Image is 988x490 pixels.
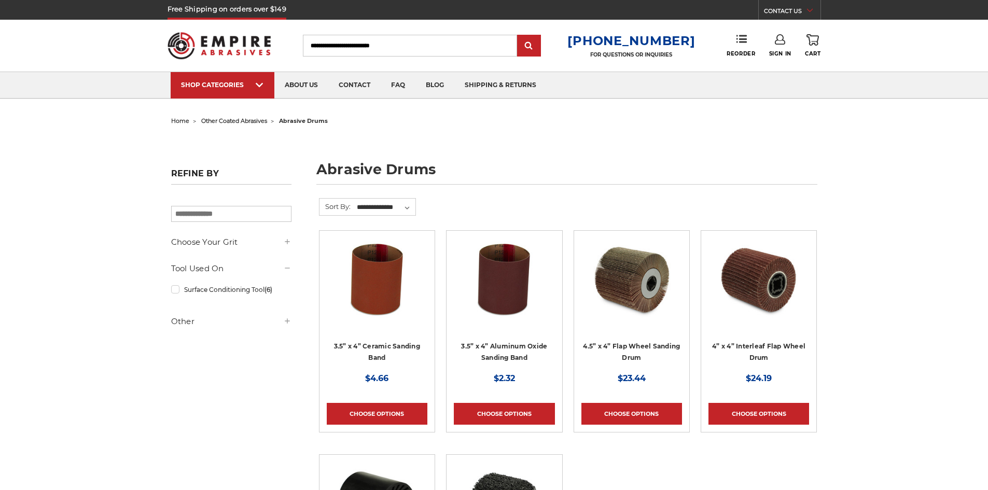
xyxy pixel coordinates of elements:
[415,72,454,99] a: blog
[328,72,381,99] a: contact
[618,373,646,383] span: $23.44
[365,373,388,383] span: $4.66
[316,162,817,185] h1: abrasive drums
[727,50,755,57] span: Reorder
[461,342,547,362] a: 3.5” x 4” Aluminum Oxide Sanding Band
[746,373,772,383] span: $24.19
[181,81,264,89] div: SHOP CATEGORIES
[769,50,791,57] span: Sign In
[454,72,547,99] a: shipping & returns
[336,238,419,321] img: 3.5x4 inch ceramic sanding band for expanding rubber drum
[454,403,554,425] a: Choose Options
[319,199,351,214] label: Sort By:
[805,50,820,57] span: Cart
[171,236,291,248] h5: Choose Your Grit
[463,238,546,321] img: 3.5x4 inch sanding band for expanding rubber drum
[567,33,695,48] a: [PHONE_NUMBER]
[327,238,427,339] a: 3.5x4 inch ceramic sanding band for expanding rubber drum
[581,238,682,339] a: 4.5 inch x 4 inch flap wheel sanding drum
[519,36,539,57] input: Submit
[168,25,271,66] img: Empire Abrasives
[274,72,328,99] a: about us
[279,117,328,124] span: abrasive drums
[381,72,415,99] a: faq
[712,342,805,362] a: 4” x 4” Interleaf Flap Wheel Drum
[171,262,291,275] h5: Tool Used On
[171,315,291,328] h5: Other
[567,51,695,58] p: FOR QUESTIONS OR INQUIRIES
[590,238,673,321] img: 4.5 inch x 4 inch flap wheel sanding drum
[583,342,680,362] a: 4.5” x 4” Flap Wheel Sanding Drum
[708,403,809,425] a: Choose Options
[327,403,427,425] a: Choose Options
[717,238,800,321] img: 4 inch interleaf flap wheel drum
[201,117,267,124] a: other coated abrasives
[708,238,809,339] a: 4 inch interleaf flap wheel drum
[171,169,291,185] h5: Refine by
[764,5,820,20] a: CONTACT US
[454,238,554,339] a: 3.5x4 inch sanding band for expanding rubber drum
[494,373,515,383] span: $2.32
[265,286,272,293] span: (6)
[334,342,420,362] a: 3.5” x 4” Ceramic Sanding Band
[171,117,189,124] a: home
[581,403,682,425] a: Choose Options
[805,34,820,57] a: Cart
[355,200,415,215] select: Sort By:
[727,34,755,57] a: Reorder
[171,281,291,299] a: Surface Conditioning Tool(6)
